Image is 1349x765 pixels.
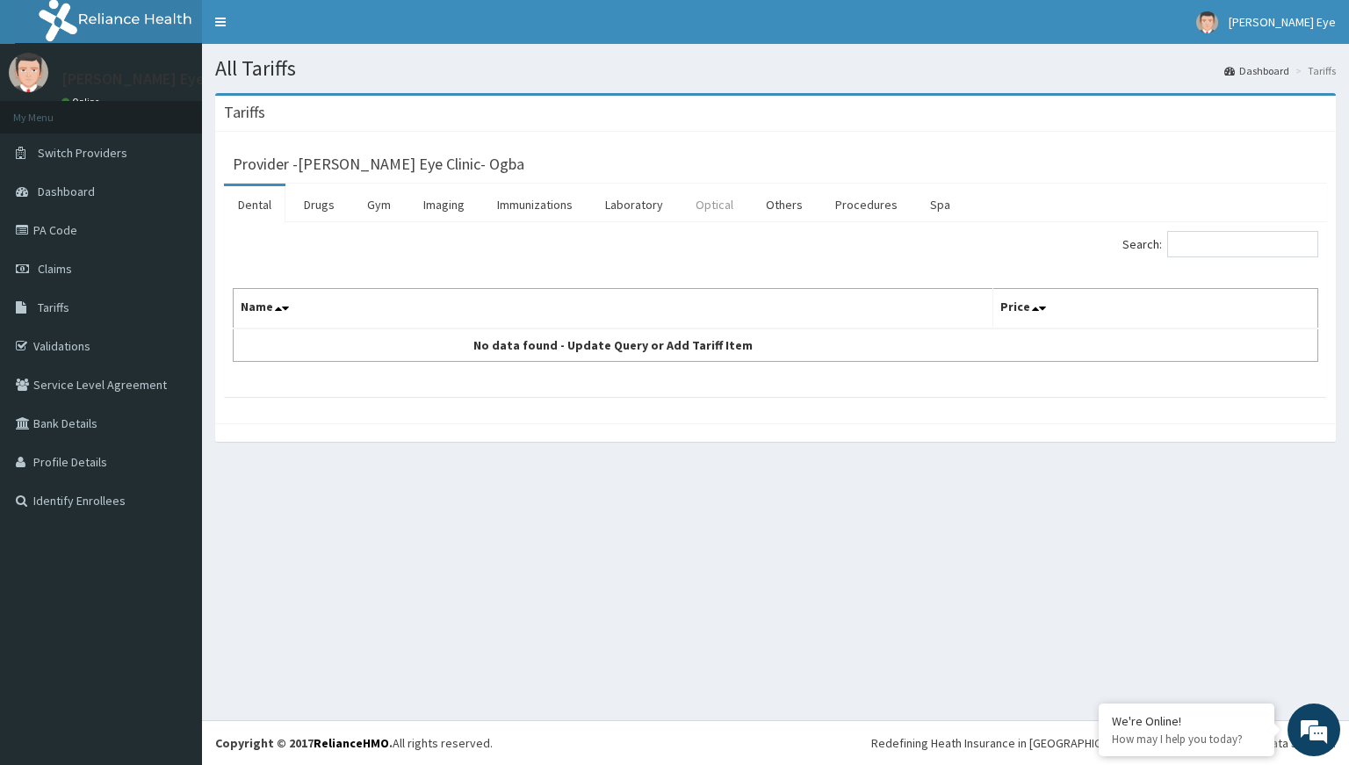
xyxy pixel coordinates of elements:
div: Redefining Heath Insurance in [GEOGRAPHIC_DATA] using Telemedicine and Data Science! [871,734,1336,752]
a: Others [752,186,817,223]
th: Price [992,289,1318,329]
p: [PERSON_NAME] Eye [61,71,205,87]
span: Dashboard [38,184,95,199]
div: Minimize live chat window [288,9,330,51]
a: Gym [353,186,405,223]
img: User Image [9,53,48,92]
img: User Image [1196,11,1218,33]
p: How may I help you today? [1112,732,1261,747]
a: Spa [916,186,964,223]
strong: Copyright © 2017 . [215,735,393,751]
h3: Tariffs [224,105,265,120]
h3: Provider - [PERSON_NAME] Eye Clinic- Ogba [233,156,524,172]
a: Immunizations [483,186,587,223]
a: Optical [682,186,747,223]
span: Switch Providers [38,145,127,161]
label: Search: [1122,231,1318,257]
span: Tariffs [38,300,69,315]
footer: All rights reserved. [202,720,1349,765]
a: Laboratory [591,186,677,223]
a: Dashboard [1224,63,1289,78]
a: Online [61,96,104,108]
span: We're online! [102,221,242,399]
img: d_794563401_company_1708531726252_794563401 [32,88,71,132]
span: Claims [38,261,72,277]
a: Procedures [821,186,912,223]
textarea: Type your message and hit 'Enter' [9,480,335,541]
a: RelianceHMO [314,735,389,751]
div: We're Online! [1112,713,1261,729]
h1: All Tariffs [215,57,1336,80]
input: Search: [1167,231,1318,257]
a: Drugs [290,186,349,223]
td: No data found - Update Query or Add Tariff Item [234,328,993,362]
a: Imaging [409,186,479,223]
a: Dental [224,186,285,223]
th: Name [234,289,993,329]
div: Chat with us now [91,98,295,121]
span: [PERSON_NAME] Eye [1229,14,1336,30]
li: Tariffs [1291,63,1336,78]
